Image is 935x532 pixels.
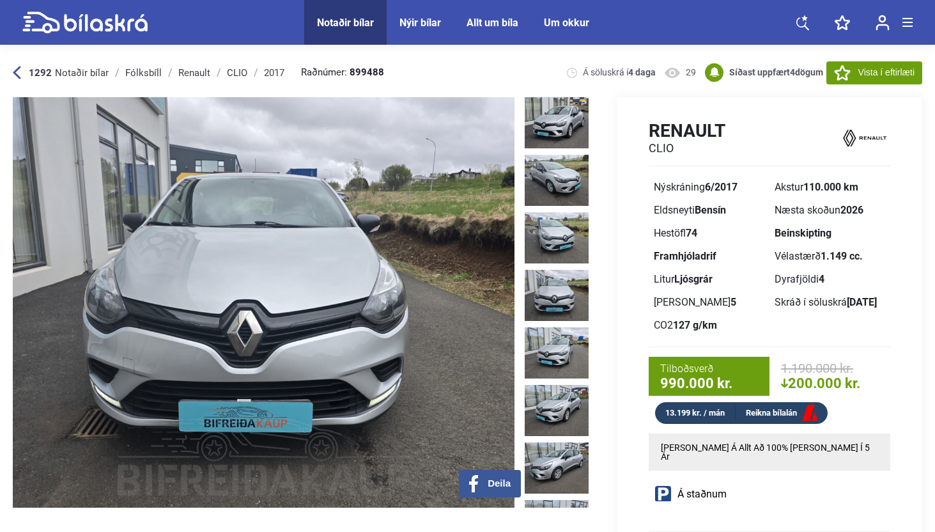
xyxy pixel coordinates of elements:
img: 1746546065_8724630598088261588_18846038310711798.jpg [525,97,589,148]
img: 1746546067_1814783862478926840_18846040025365952.jpg [525,212,589,263]
b: Beinskipting [775,227,831,239]
a: Notaðir bílar [317,17,374,29]
b: 2026 [840,204,863,216]
div: CLIO [227,68,247,78]
img: 1746546069_3028648513365554346_18846041618388944.jpg [525,327,589,379]
span: 1.190.000 kr. [781,362,879,375]
img: 1746546068_6997507317058031783_18846040862334872.jpg [525,155,589,206]
span: Á staðnum [677,489,727,499]
b: 110.000 km [803,181,858,193]
b: 5 [730,296,736,308]
span: Vista í eftirlæti [858,66,915,79]
h1: Renault [649,120,725,141]
b: Bensín [695,204,726,216]
div: Hestöfl [654,228,764,239]
b: 127 g/km [673,319,717,331]
div: 13.199 kr. / mán [655,405,736,420]
p: [PERSON_NAME] á allt að 100% [PERSON_NAME] í 5 ár [661,443,878,461]
div: Næsta skoðun [775,205,885,215]
img: 1746546066_8201408177106456868_18846039027349605.jpg [525,270,589,321]
h2: CLIO [649,141,725,155]
div: [PERSON_NAME] [654,297,764,308]
img: user-login.svg [876,15,890,31]
span: 29 [686,66,696,79]
b: Ljósgrár [674,273,713,285]
a: Nýir bílar [399,17,441,29]
a: Reikna bílalán [736,405,828,421]
div: Litur [654,274,764,285]
b: 899488 [350,68,384,77]
div: Eldsneyti [654,205,764,215]
img: 1746546071_1369234002682969328_18846043910771573.jpg [525,442,589,494]
img: logo Renault CLIO [840,120,890,156]
b: 74 [686,227,697,239]
b: 6/2017 [705,181,738,193]
div: 2017 [264,68,284,78]
span: 4 [790,67,795,77]
div: Fólksbíll [125,68,162,78]
button: Vista í eftirlæti [826,61,922,84]
span: Notaðir bílar [55,67,109,79]
span: 990.000 kr. [660,377,758,391]
a: Allt um bíla [467,17,518,29]
div: Akstur [775,182,885,192]
b: 1.149 cc. [821,250,863,262]
span: Tilboðsverð [660,362,758,377]
a: Um okkur [544,17,589,29]
span: Á söluskrá í [583,66,656,79]
div: Vélastærð [775,251,885,262]
div: Dyrafjöldi [775,274,885,285]
span: Raðnúmer: [301,68,384,77]
b: 4 daga [628,67,656,77]
div: CO2 [654,320,764,331]
div: Skráð í söluskrá [775,297,885,308]
button: Deila [459,470,521,497]
b: 1292 [29,67,52,79]
span: 200.000 kr. [781,375,879,391]
b: [DATE] [847,296,877,308]
div: Nýskráning [654,182,764,192]
b: 4 [819,273,824,285]
img: 1746546070_8353413355714899632_18846043168295681.jpg [525,385,589,436]
span: Deila [488,478,511,489]
b: Framhjóladrif [654,250,716,262]
b: Síðast uppfært dögum [729,67,823,77]
div: Renault [178,68,210,78]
